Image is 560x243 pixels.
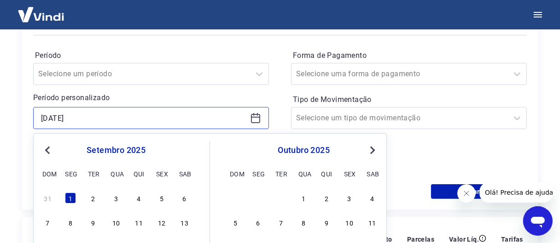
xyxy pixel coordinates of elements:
[65,168,76,179] div: seg
[321,192,332,203] div: Choose quinta-feira, 2 de outubro de 2025
[431,184,527,199] button: Aplicar filtros
[253,217,264,228] div: Choose segunda-feira, 6 de outubro de 2025
[253,192,264,203] div: Choose segunda-feira, 29 de setembro de 2025
[111,217,122,228] div: Choose quarta-feira, 10 de setembro de 2025
[321,217,332,228] div: Choose quinta-feira, 9 de outubro de 2025
[33,92,269,103] p: Período personalizado
[230,192,241,203] div: Choose domingo, 28 de setembro de 2025
[293,50,525,61] label: Forma de Pagamento
[298,168,309,179] div: qua
[65,217,76,228] div: Choose segunda-feira, 8 de setembro de 2025
[228,145,379,156] div: outubro 2025
[253,168,264,179] div: seg
[156,168,167,179] div: sex
[479,182,553,203] iframe: Mensagem da empresa
[134,217,145,228] div: Choose quinta-feira, 11 de setembro de 2025
[88,192,99,203] div: Choose terça-feira, 2 de setembro de 2025
[230,168,241,179] div: dom
[6,6,77,14] span: Olá! Precisa de ajuda?
[179,168,190,179] div: sab
[156,192,167,203] div: Choose sexta-feira, 5 de setembro de 2025
[298,217,309,228] div: Choose quarta-feira, 8 de outubro de 2025
[42,217,53,228] div: Choose domingo, 7 de setembro de 2025
[179,192,190,203] div: Choose sábado, 6 de setembro de 2025
[321,168,332,179] div: qui
[344,217,355,228] div: Choose sexta-feira, 10 de outubro de 2025
[230,217,241,228] div: Choose domingo, 5 de outubro de 2025
[367,145,378,156] button: Next Month
[11,0,71,28] img: Vindi
[88,168,99,179] div: ter
[179,217,190,228] div: Choose sábado, 13 de setembro de 2025
[35,50,267,61] label: Período
[111,168,122,179] div: qua
[523,206,553,236] iframe: Botão para abrir a janela de mensagens
[42,168,53,179] div: dom
[42,145,53,156] button: Previous Month
[293,94,525,105] label: Tipo de Movimentação
[344,192,355,203] div: Choose sexta-feira, 3 de outubro de 2025
[42,192,53,203] div: Choose domingo, 31 de agosto de 2025
[111,192,122,203] div: Choose quarta-feira, 3 de setembro de 2025
[41,111,246,125] input: Data inicial
[65,192,76,203] div: Choose segunda-feira, 1 de setembro de 2025
[298,192,309,203] div: Choose quarta-feira, 1 de outubro de 2025
[41,145,191,156] div: setembro 2025
[457,184,476,203] iframe: Fechar mensagem
[367,192,378,203] div: Choose sábado, 4 de outubro de 2025
[367,217,378,228] div: Choose sábado, 11 de outubro de 2025
[275,217,286,228] div: Choose terça-feira, 7 de outubro de 2025
[275,192,286,203] div: Choose terça-feira, 30 de setembro de 2025
[367,168,378,179] div: sab
[134,168,145,179] div: qui
[156,217,167,228] div: Choose sexta-feira, 12 de setembro de 2025
[275,168,286,179] div: ter
[88,217,99,228] div: Choose terça-feira, 9 de setembro de 2025
[134,192,145,203] div: Choose quinta-feira, 4 de setembro de 2025
[344,168,355,179] div: sex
